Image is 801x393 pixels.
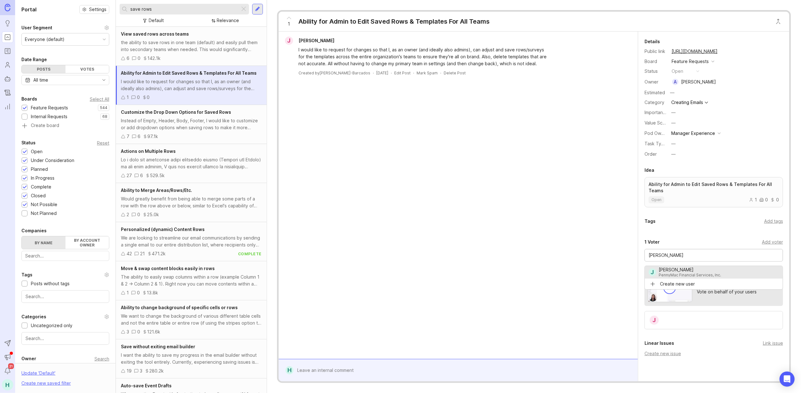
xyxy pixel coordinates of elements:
[659,273,721,277] div: PennyMac Financial Services, Inc.
[149,367,164,374] div: 280.2k
[127,172,132,179] div: 27
[152,250,166,257] div: 471.2k
[121,148,176,154] span: Actions on Multiple Rows
[116,105,267,144] a: Customize the Drop Down Options for Saved RowsInstead of Empty, Header, Body, Footer, I would lik...
[130,6,237,13] input: Search...
[137,94,140,101] div: 0
[2,379,13,390] button: H
[671,109,676,116] div: —
[645,141,667,146] label: Task Type
[65,236,109,249] label: By account owner
[31,157,74,164] div: Under Consideration
[137,328,140,335] div: 0
[772,15,785,28] button: Close button
[31,113,67,120] div: Internal Requests
[671,119,676,126] div: —
[373,70,374,76] div: ·
[649,269,656,276] div: J
[147,55,161,62] div: 142.1k
[65,65,109,73] div: Votes
[127,133,129,140] div: 7
[649,181,779,194] p: Ability for Admin to Edit Saved Rows & Templates For All Teams
[31,322,72,329] div: Uncategorized only
[22,236,65,249] label: By name
[121,195,262,209] div: Would greatly benefit from being able to merge some parts of a row with the row above or below, s...
[645,339,674,347] div: Linear Issues
[762,239,783,246] div: Add voter
[127,289,129,296] div: 1
[97,141,109,145] div: Reset
[668,89,676,97] div: —
[102,114,107,119] p: 68
[121,188,192,193] span: Ability to Merge Areas/Rows/Etc.
[25,36,65,43] div: Everyone (default)
[298,70,370,76] div: Created by [PERSON_NAME]-Barcados
[672,58,709,65] div: Feature Requests
[2,18,13,29] a: Ideas
[671,100,703,105] div: Creating Emails
[21,24,52,32] div: User Segment
[26,335,105,342] input: Search...
[121,156,262,170] div: Lo i dolo sit ametconse adipi elitseddo eiusmo (Tempori utl Etdolo) ma ali enim adminim, V quis n...
[2,365,13,377] button: Notifications
[376,70,388,76] a: [DATE]
[645,90,665,95] div: Estimated
[645,217,656,225] div: Tags
[2,101,13,112] a: Reporting
[21,56,47,63] div: Date Range
[149,17,164,24] div: Default
[116,300,267,339] a: Ability to change background of specific cells or rowsWe want to change the background of various...
[697,288,757,295] div: Vote on behalf of your users
[21,227,47,234] div: Companies
[651,197,662,202] span: open
[121,39,262,53] div: the ability to save rows in one team (default) and easily pull them into secondary teams when nee...
[121,352,262,366] div: I want the ability to save my progress in the email builder without exiting the tool entirely. Cu...
[21,139,36,147] div: Status
[140,367,142,374] div: 3
[33,77,48,84] div: All time
[147,133,158,140] div: 97.1k
[121,274,262,287] div: The ability to easily swap columns within a row (example Column 1 & 2 -> Column 2 & 1). Right now...
[2,351,13,363] button: Announcements
[21,123,109,129] a: Create board
[21,95,37,103] div: Boards
[2,73,13,84] a: Autopilot
[31,148,43,155] div: Open
[31,280,70,287] div: Posts without tags
[127,55,129,62] div: 6
[440,70,441,76] div: ·
[376,71,388,75] time: [DATE]
[645,48,667,55] div: Public link
[116,27,267,66] a: View saved rows across teamsthe ability to save rows in one team (default) and easily pull them i...
[25,252,105,259] input: Search...
[31,192,46,199] div: Closed
[2,59,13,71] a: Users
[127,250,132,257] div: 42
[116,183,267,222] a: Ability to Merge Areas/Rows/Etc.Would greatly benefit from being able to merge some parts of a ro...
[672,68,683,75] div: open
[780,372,795,387] div: Open Intercom Messenger
[281,37,339,45] a: J[PERSON_NAME]
[671,130,715,137] div: Manager Experience
[121,109,231,115] span: Customize the Drop Down Options for Saved Rows
[121,70,257,76] span: Ability for Admin to Edit Saved Rows & Templates For All Teams
[285,37,293,45] div: J
[298,17,490,26] div: Ability for Admin to Edit Saved Rows & Templates For All Teams
[645,58,667,65] div: Board
[8,363,14,369] span: 21
[127,367,132,374] div: 19
[116,339,267,379] a: Save without exiting email builderI want the ability to save my progress in the email builder wit...
[645,110,668,115] label: Importance
[147,328,160,335] div: 121.6k
[645,151,657,157] label: Order
[99,78,109,83] svg: toggle icon
[150,172,165,179] div: 529.5k
[413,70,414,76] div: ·
[121,117,262,131] div: Instead of Empty, Header, Body, Footer, I would like to customize or add dropdown options when sa...
[127,211,129,218] div: 2
[649,252,779,259] input: Search for a user...
[79,5,109,14] button: Settings
[2,32,13,43] a: Portal
[22,65,65,73] div: Posts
